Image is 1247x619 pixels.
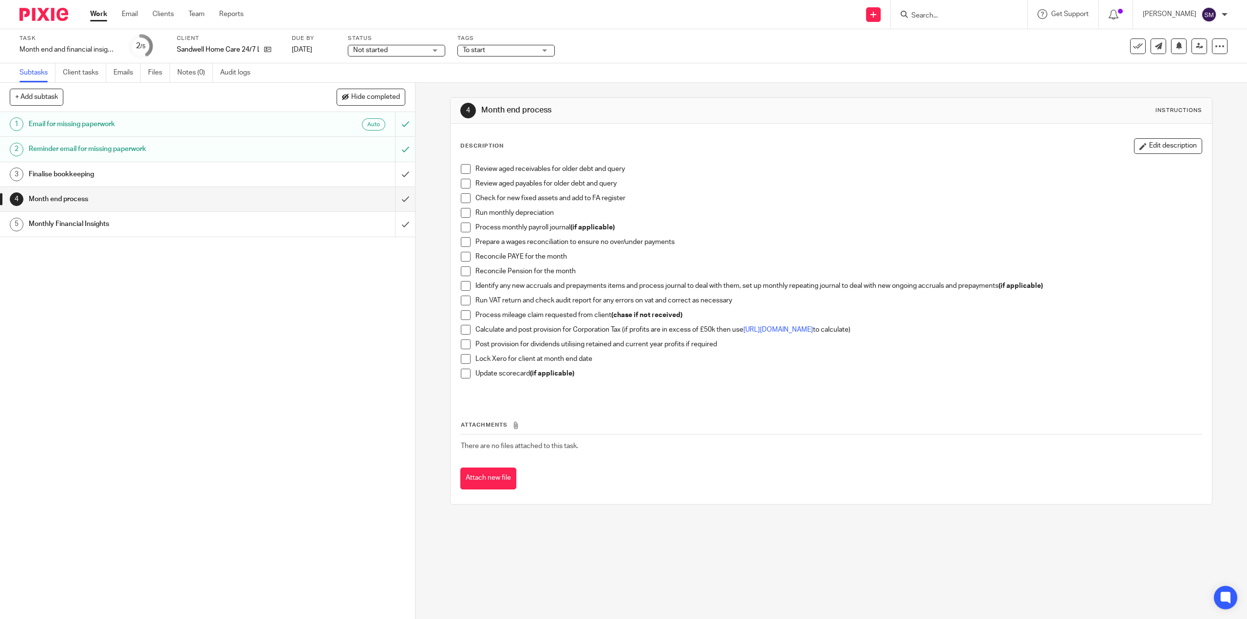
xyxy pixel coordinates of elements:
label: Due by [292,35,336,42]
input: Search [910,12,998,20]
p: Run VAT return and check audit report for any errors on vat and correct as necessary [475,296,1201,305]
label: Tags [457,35,555,42]
img: Pixie [19,8,68,21]
label: Task [19,35,117,42]
p: [PERSON_NAME] [1143,9,1196,19]
p: Identify any new accruals and prepayments items and process journal to deal with them, set up mon... [475,281,1201,291]
h1: Monthly Financial Insights [29,217,266,231]
a: Emails [113,63,141,82]
p: Lock Xero for client at month end date [475,354,1201,364]
span: To start [463,47,485,54]
button: Edit description [1134,138,1202,154]
button: Attach new file [460,468,516,489]
button: Hide completed [337,89,405,105]
a: Audit logs [220,63,258,82]
div: 2 [136,40,146,52]
label: Status [348,35,445,42]
a: Reports [219,9,244,19]
h1: Reminder email for missing paperwork [29,142,266,156]
div: 4 [460,103,476,118]
p: Run monthly depreciation [475,208,1201,218]
div: 1 [10,117,23,131]
strong: (if applicable) [570,224,615,231]
p: Review aged payables for older debt and query [475,179,1201,188]
a: [URL][DOMAIN_NAME] [743,326,813,333]
div: 5 [10,218,23,231]
p: Check for new fixed assets and add to FA register [475,193,1201,203]
div: Month end and financial insights [19,45,117,55]
h1: Email for missing paperwork [29,117,266,131]
p: Reconcile Pension for the month [475,266,1201,276]
p: Calculate and post provision for Corporation Tax (if profits are in excess of £50k then use to ca... [475,325,1201,335]
strong: (if applicable) [999,282,1043,289]
a: Notes (0) [177,63,213,82]
h1: Month end process [29,192,266,206]
a: Files [148,63,170,82]
img: svg%3E [1201,7,1217,22]
div: Instructions [1155,107,1202,114]
h1: Finalise bookkeeping [29,167,266,182]
div: 2 [10,143,23,156]
p: Reconcile PAYE for the month [475,252,1201,262]
span: Get Support [1051,11,1089,18]
a: Email [122,9,138,19]
h1: Month end process [481,105,852,115]
div: 4 [10,192,23,206]
a: Client tasks [63,63,106,82]
a: Clients [152,9,174,19]
p: Description [460,142,504,150]
p: Prepare a wages reconciliation to ensure no over/under payments [475,237,1201,247]
p: Update scorecard [475,369,1201,378]
span: There are no files attached to this task. [461,443,578,450]
label: Client [177,35,280,42]
strong: (chase if not received) [611,312,682,319]
span: Hide completed [351,94,400,101]
a: Team [189,9,205,19]
span: Attachments [461,422,508,428]
a: Subtasks [19,63,56,82]
p: Post provision for dividends utilising retained and current year profits if required [475,339,1201,349]
strong: (if applicable) [530,370,574,377]
button: + Add subtask [10,89,63,105]
a: Work [90,9,107,19]
p: Process mileage claim requested from client [475,310,1201,320]
p: Sandwell Home Care 24/7 Ltd [177,45,259,55]
p: Review aged receivables for older debt and query [475,164,1201,174]
span: Not started [353,47,388,54]
small: /5 [140,44,146,49]
div: Auto [362,118,385,131]
p: Process monthly payroll journal [475,223,1201,232]
div: 3 [10,168,23,181]
span: [DATE] [292,46,312,53]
